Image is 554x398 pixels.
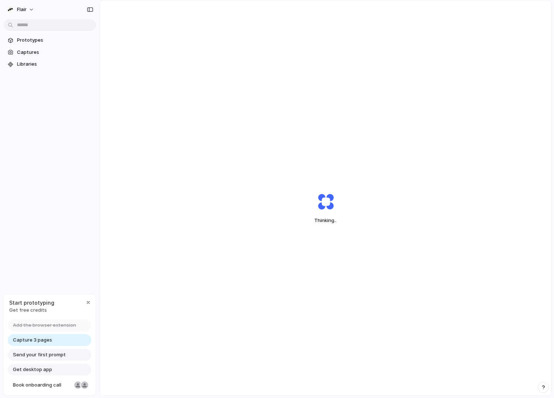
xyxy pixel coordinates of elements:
[13,381,71,389] span: Book onboarding call
[13,336,52,344] span: Capture 3 pages
[4,35,96,46] a: Prototypes
[9,299,54,307] span: Start prototyping
[13,366,52,373] span: Get desktop app
[80,381,89,390] div: Christian Iacullo
[4,59,96,70] a: Libraries
[17,60,93,68] span: Libraries
[8,364,91,375] a: Get desktop app
[17,49,93,56] span: Captures
[13,322,76,329] span: Add the browser extension
[17,37,93,44] span: Prototypes
[17,6,27,13] span: flair
[8,379,91,391] a: Book onboarding call
[4,4,38,15] button: flair
[4,47,96,58] a: Captures
[334,217,336,223] span: ..
[9,307,54,314] span: Get free credits
[300,217,351,224] span: Thinking
[73,381,82,390] div: Nicole Kubica
[13,351,66,359] span: Send your first prompt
